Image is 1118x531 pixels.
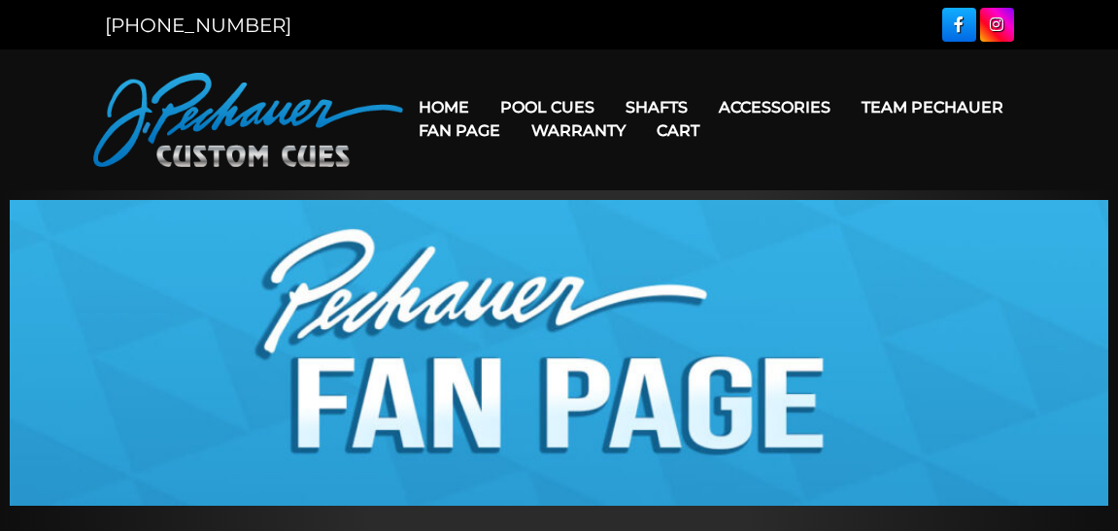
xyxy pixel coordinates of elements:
a: Team Pechauer [846,83,1019,132]
a: Warranty [516,106,641,155]
a: [PHONE_NUMBER] [105,14,291,37]
a: Fan Page [403,106,516,155]
a: Cart [641,106,715,155]
a: Pool Cues [485,83,610,132]
img: Pechauer Custom Cues [93,73,404,167]
a: Accessories [703,83,846,132]
a: Home [403,83,485,132]
a: Shafts [610,83,703,132]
